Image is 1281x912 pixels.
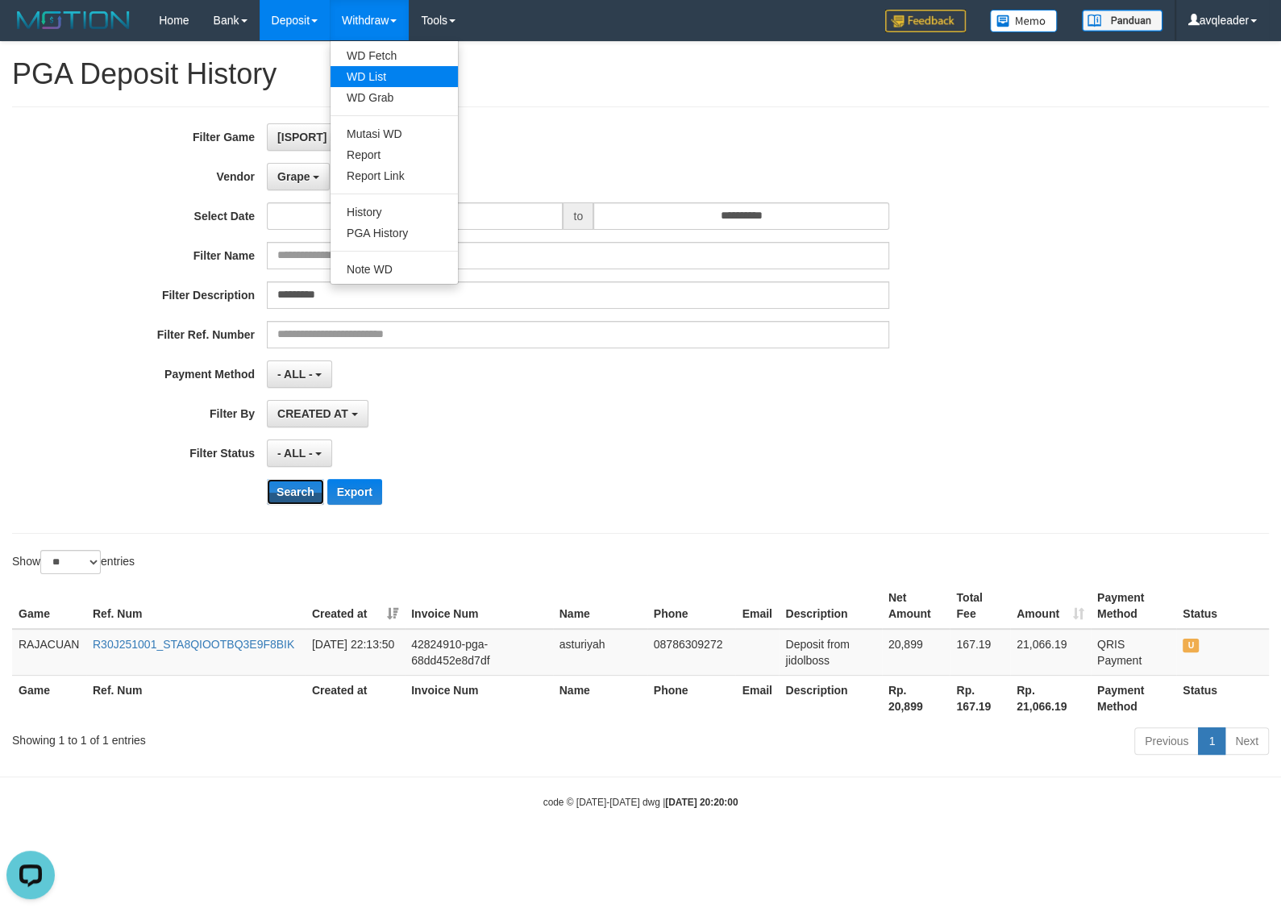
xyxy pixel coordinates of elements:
span: Grape [277,170,310,183]
td: [DATE] 22:13:50 [306,629,405,676]
th: Rp. 20,899 [882,675,950,721]
a: Previous [1134,727,1199,755]
a: Note WD [331,259,458,280]
th: Net Amount [882,583,950,629]
label: Show entries [12,550,135,574]
a: Mutasi WD [331,123,458,144]
td: RAJACUAN [12,629,86,676]
a: WD List [331,66,458,87]
img: panduan.png [1082,10,1162,31]
th: Game [12,583,86,629]
th: Invoice Num [405,675,552,721]
th: Rp. 167.19 [950,675,1010,721]
small: code © [DATE]-[DATE] dwg | [543,797,738,808]
th: Ref. Num [86,675,306,721]
th: Payment Method [1091,583,1176,629]
button: Export [327,479,382,505]
span: - ALL - [277,447,313,460]
img: Feedback.jpg [885,10,966,32]
td: Deposit from jidolboss [779,629,881,676]
button: [ISPORT] RAJACUAN [267,123,414,151]
img: Button%20Memo.svg [990,10,1058,32]
button: Grape [267,163,330,190]
span: to [563,202,593,230]
span: UNPAID [1183,639,1199,652]
a: History [331,202,458,223]
a: R30J251001_STA8QIOOTBQ3E9F8BIK [93,638,294,651]
td: asturiyah [553,629,647,676]
th: Description [779,583,881,629]
th: Amount: activate to sort column ascending [1010,583,1091,629]
th: Created at [306,675,405,721]
th: Email [735,583,779,629]
th: Rp. 21,066.19 [1010,675,1091,721]
th: Status [1176,675,1269,721]
td: 08786309272 [647,629,736,676]
a: WD Grab [331,87,458,108]
button: - ALL - [267,360,332,388]
button: CREATED AT [267,400,368,427]
th: Description [779,675,881,721]
td: 167.19 [950,629,1010,676]
button: - ALL - [267,439,332,467]
th: Phone [647,583,736,629]
select: Showentries [40,550,101,574]
th: Created at: activate to sort column ascending [306,583,405,629]
span: CREATED AT [277,407,348,420]
th: Email [735,675,779,721]
th: Name [553,675,647,721]
div: Showing 1 to 1 of 1 entries [12,726,522,748]
img: MOTION_logo.png [12,8,135,32]
td: 21,066.19 [1010,629,1091,676]
th: Total Fee [950,583,1010,629]
th: Invoice Num [405,583,552,629]
th: Status [1176,583,1269,629]
td: QRIS Payment [1091,629,1176,676]
th: Payment Method [1091,675,1176,721]
td: 42824910-pga-68dd452e8d7df [405,629,552,676]
a: 1 [1198,727,1225,755]
td: 20,899 [882,629,950,676]
a: PGA History [331,223,458,244]
h1: PGA Deposit History [12,58,1269,90]
th: Phone [647,675,736,721]
a: Report [331,144,458,165]
span: - ALL - [277,368,313,381]
button: Search [267,479,324,505]
a: WD Fetch [331,45,458,66]
th: Name [553,583,647,629]
strong: [DATE] 20:20:00 [665,797,738,808]
th: Game [12,675,86,721]
a: Next [1225,727,1269,755]
a: Report Link [331,165,458,186]
th: Ref. Num [86,583,306,629]
button: Open LiveChat chat widget [6,6,55,55]
span: [ISPORT] RAJACUAN [277,131,393,144]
